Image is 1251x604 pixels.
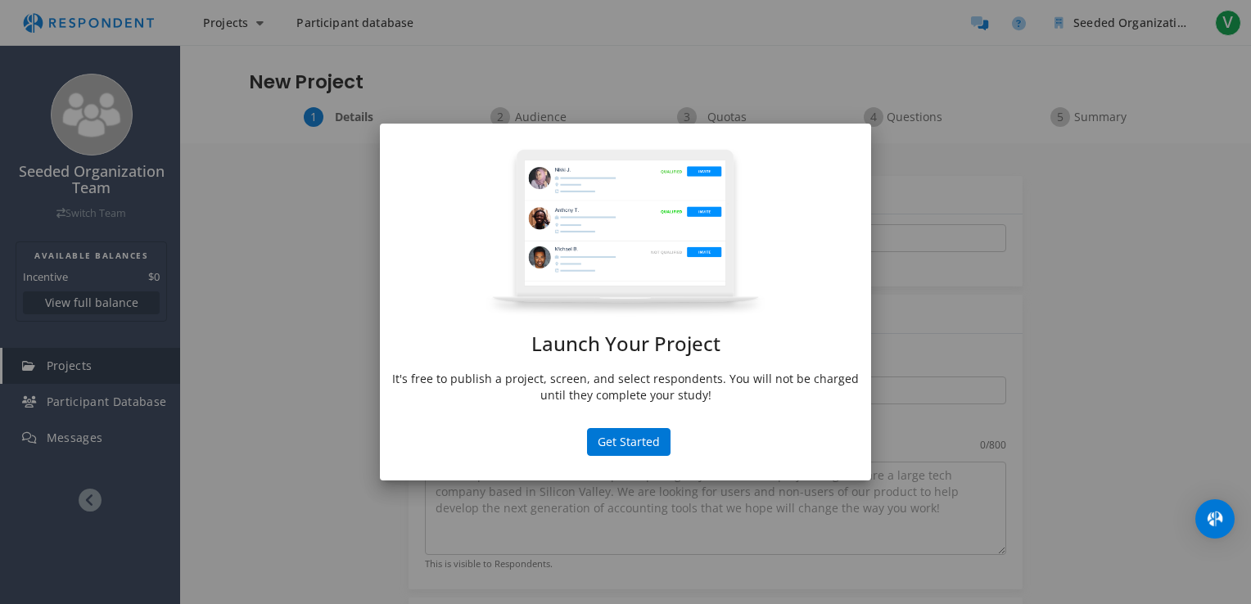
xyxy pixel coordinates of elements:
[587,428,671,456] button: Get Started
[485,148,766,317] img: project-modal.png
[380,124,871,481] md-dialog: Launch Your ...
[1195,499,1235,539] div: Open Intercom Messenger
[392,333,859,354] h1: Launch Your Project
[392,371,859,403] p: It's free to publish a project, screen, and select respondents. You will not be charged until the...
